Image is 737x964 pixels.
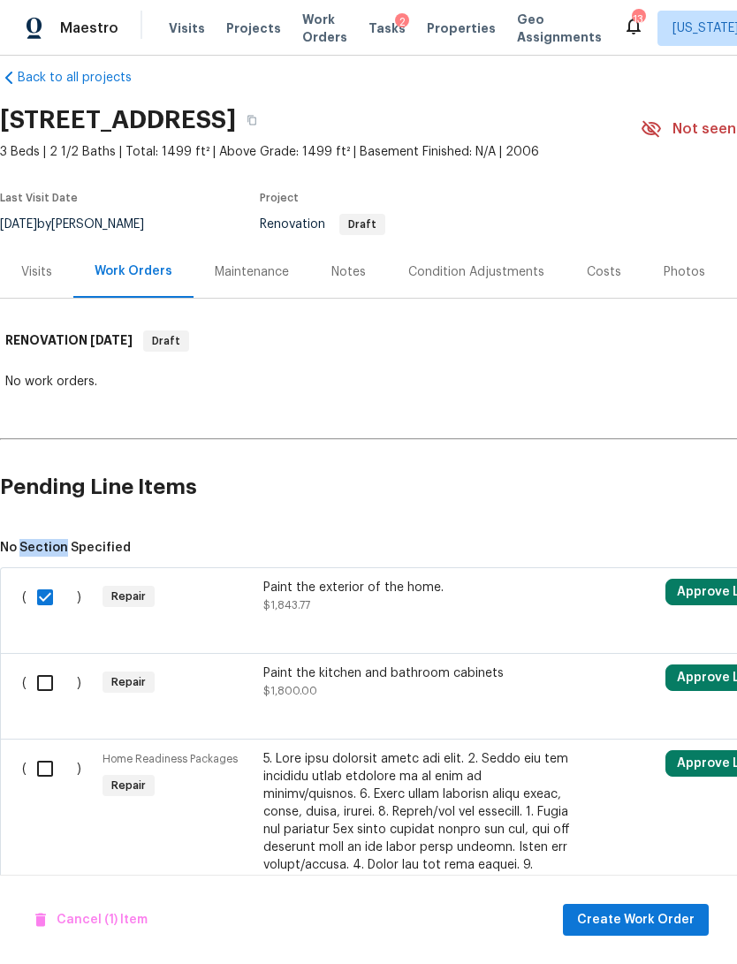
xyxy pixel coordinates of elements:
[17,573,97,626] div: ( )
[35,909,148,931] span: Cancel (1) Item
[260,193,299,203] span: Project
[263,579,574,596] div: Paint the exterior of the home.
[104,588,153,605] span: Repair
[226,19,281,37] span: Projects
[145,332,187,350] span: Draft
[90,334,133,346] span: [DATE]
[236,104,268,136] button: Copy Address
[302,11,347,46] span: Work Orders
[260,218,385,231] span: Renovation
[215,263,289,281] div: Maintenance
[331,263,366,281] div: Notes
[5,330,133,352] h6: RENOVATION
[664,263,705,281] div: Photos
[17,659,97,712] div: ( )
[104,673,153,691] span: Repair
[169,19,205,37] span: Visits
[95,262,172,280] div: Work Orders
[263,686,317,696] span: $1,800.00
[341,219,384,230] span: Draft
[408,263,544,281] div: Condition Adjustments
[395,13,409,31] div: 2
[563,904,709,937] button: Create Work Order
[28,904,155,937] button: Cancel (1) Item
[577,909,695,931] span: Create Work Order
[103,754,238,764] span: Home Readiness Packages
[587,263,621,281] div: Costs
[263,664,574,682] div: Paint the kitchen and bathroom cabinets
[427,19,496,37] span: Properties
[104,777,153,794] span: Repair
[263,600,310,611] span: $1,843.77
[21,263,52,281] div: Visits
[632,11,644,28] div: 13
[517,11,602,46] span: Geo Assignments
[368,22,406,34] span: Tasks
[60,19,118,37] span: Maestro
